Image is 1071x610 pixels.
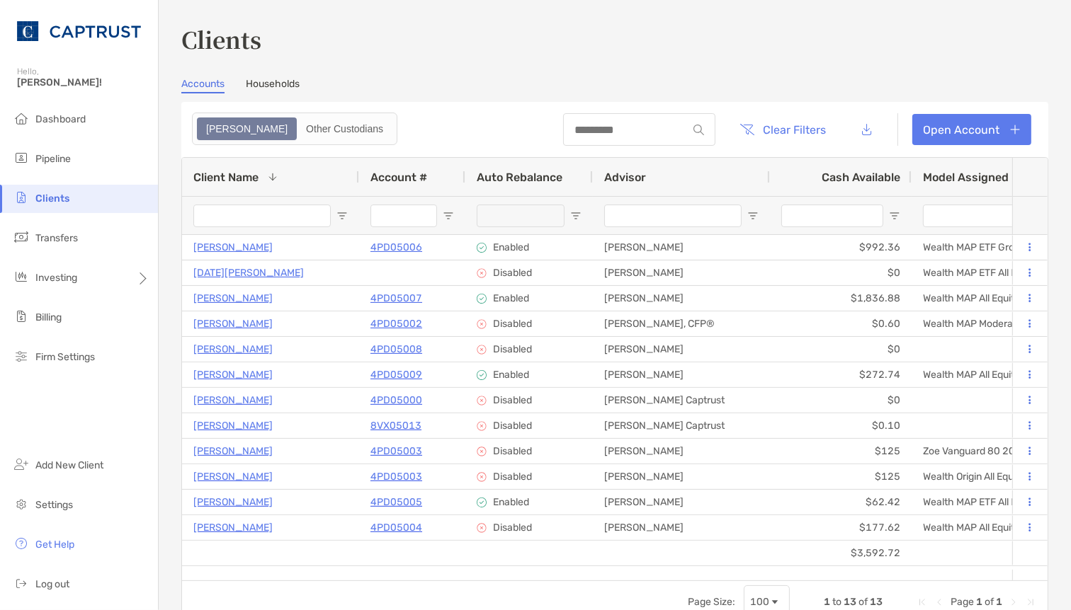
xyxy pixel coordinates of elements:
a: Accounts [181,78,225,93]
div: [PERSON_NAME] [593,515,770,540]
input: Account # Filter Input [370,205,437,227]
a: 4PD05000 [370,391,422,409]
span: Auto Rebalance [477,171,562,184]
img: icon image [477,421,487,431]
button: Open Filter Menu [747,210,759,221]
span: Dashboard [35,113,86,125]
div: [PERSON_NAME] [593,260,770,285]
img: icon image [477,396,487,405]
a: 8VX05013 [370,417,421,435]
div: [PERSON_NAME] [593,362,770,387]
a: [PERSON_NAME] [193,315,273,333]
a: 4PD05004 [370,519,422,536]
p: 4PD05006 [370,238,422,256]
p: [PERSON_NAME] [193,366,273,384]
button: Open Filter Menu [889,210,900,221]
p: [PERSON_NAME] [193,238,273,256]
a: 4PD05002 [370,315,422,333]
div: Zoe [198,119,295,139]
span: Clients [35,192,69,205]
img: icon image [477,345,487,355]
div: $62.42 [770,490,912,514]
img: icon image [477,447,487,456]
img: icon image [477,523,487,533]
p: Disabled [493,445,532,457]
span: Model Assigned [923,171,1009,184]
div: $0 [770,337,912,362]
div: [PERSON_NAME] [593,337,770,362]
button: Clear Filters [730,114,837,145]
span: Pipeline [35,153,71,165]
p: [PERSON_NAME] [193,468,273,485]
input: Client Name Filter Input [193,205,331,227]
img: input icon [693,125,704,135]
span: 13 [844,596,856,608]
div: [PERSON_NAME], CFP® [593,311,770,336]
p: Enabled [493,496,529,508]
span: Firm Settings [35,351,95,363]
p: Disabled [493,267,532,279]
div: 100 [750,596,769,608]
span: Client Name [193,171,259,184]
img: add_new_client icon [13,456,30,473]
a: [PERSON_NAME] [193,493,273,511]
input: Cash Available Filter Input [781,205,883,227]
div: $0.60 [770,311,912,336]
img: settings icon [13,495,30,512]
span: of [858,596,868,608]
span: Log out [35,578,69,590]
p: Disabled [493,471,532,483]
input: Advisor Filter Input [604,205,742,227]
span: to [832,596,841,608]
div: [PERSON_NAME] Captrust [593,413,770,438]
a: [DATE][PERSON_NAME] [193,264,304,282]
img: logout icon [13,575,30,592]
div: $0 [770,260,912,285]
img: transfers icon [13,229,30,246]
input: Model Assigned Filter Input [923,205,1060,227]
a: 4PD05005 [370,493,422,511]
img: investing icon [13,268,30,285]
div: $1,836.88 [770,286,912,311]
a: 4PD05007 [370,289,422,307]
p: Disabled [493,420,532,432]
span: Get Help [35,539,74,551]
span: 1 [996,596,1002,608]
img: get-help icon [13,535,30,552]
a: [PERSON_NAME] [193,519,273,536]
a: 4PD05003 [370,468,422,485]
span: Cash Available [822,171,900,184]
span: Investing [35,272,77,284]
span: Advisor [604,171,646,184]
p: Enabled [493,369,529,381]
button: Open Filter Menu [570,210,582,221]
span: Account # [370,171,427,184]
img: icon image [477,370,487,380]
p: 4PD05008 [370,340,422,358]
span: [PERSON_NAME]! [17,76,149,88]
span: of [985,596,994,608]
a: [PERSON_NAME] [193,417,273,435]
p: Disabled [493,343,532,355]
div: Other Custodians [298,119,391,139]
p: Disabled [493,394,532,406]
a: [PERSON_NAME] [193,391,273,409]
img: icon image [477,243,487,253]
img: icon image [477,268,487,278]
div: $0.10 [770,413,912,438]
img: icon image [477,497,487,507]
button: Open Filter Menu [336,210,348,221]
button: Open Filter Menu [443,210,454,221]
div: $0 [770,388,912,413]
span: Transfers [35,232,78,244]
p: Disabled [493,318,532,330]
div: $3,592.72 [770,541,912,565]
a: 4PD05009 [370,366,422,384]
